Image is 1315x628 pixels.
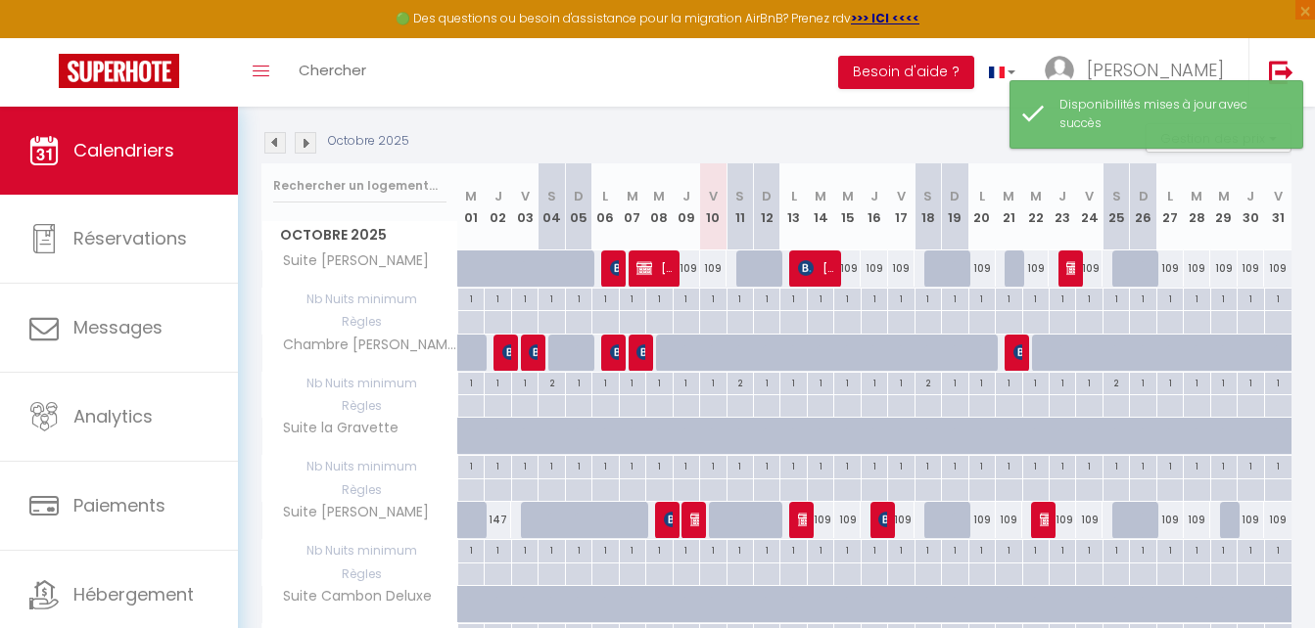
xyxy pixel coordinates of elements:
[1066,249,1075,287] span: [PERSON_NAME]
[862,456,887,474] div: 1
[485,502,511,538] div: 147
[780,373,806,391] div: 1
[709,187,718,205] abbr: V
[1030,187,1042,205] abbr: M
[674,456,699,474] div: 1
[862,540,887,559] div: 1
[1049,502,1075,538] div: 109
[700,540,726,559] div: 1
[1059,96,1283,133] div: Disponibilités mises à jour avec succès
[458,456,484,474] div: 1
[1246,187,1254,205] abbr: J
[574,187,584,205] abbr: D
[996,502,1022,538] div: 109
[1157,373,1183,391] div: 1
[1130,289,1155,307] div: 1
[979,187,985,205] abbr: L
[1104,373,1129,391] div: 2
[1130,456,1155,474] div: 1
[1264,502,1292,538] div: 109
[682,187,690,205] abbr: J
[942,456,967,474] div: 1
[1269,60,1293,84] img: logout
[1184,163,1210,250] th: 28
[265,250,434,272] span: Suite [PERSON_NAME]
[592,163,619,250] th: 06
[897,187,906,205] abbr: V
[1112,187,1121,205] abbr: S
[1265,373,1292,391] div: 1
[888,289,914,307] div: 1
[728,540,753,559] div: 1
[566,373,591,391] div: 1
[870,187,878,205] abbr: J
[690,501,699,538] span: [PERSON_NAME]
[780,163,807,250] th: 13
[1045,56,1074,85] img: ...
[529,334,538,371] span: [PERSON_NAME]
[798,501,807,538] span: [PERSON_NAME] le vélo voyager
[458,540,484,559] div: 1
[888,373,914,391] div: 1
[512,540,538,559] div: 1
[969,456,995,474] div: 1
[1157,540,1183,559] div: 1
[262,289,457,310] span: Nb Nuits minimum
[861,250,887,287] div: 109
[646,540,672,559] div: 1
[1211,373,1237,391] div: 1
[262,311,457,333] span: Règles
[1076,289,1102,307] div: 1
[1050,289,1075,307] div: 1
[1210,163,1237,250] th: 29
[646,456,672,474] div: 1
[1211,540,1237,559] div: 1
[807,502,833,538] div: 109
[673,163,699,250] th: 09
[1210,250,1237,287] div: 109
[916,540,941,559] div: 1
[458,289,484,307] div: 1
[700,289,726,307] div: 1
[485,456,510,474] div: 1
[494,187,502,205] abbr: J
[664,501,673,538] span: [PERSON_NAME]
[1023,289,1049,307] div: 1
[1184,540,1209,559] div: 1
[610,249,619,287] span: [PERSON_NAME]
[1076,163,1103,250] th: 24
[674,289,699,307] div: 1
[465,187,477,205] abbr: M
[627,187,638,205] abbr: M
[1184,373,1209,391] div: 1
[646,373,672,391] div: 1
[700,163,727,250] th: 10
[762,187,772,205] abbr: D
[1030,38,1248,107] a: ... [PERSON_NAME]
[968,250,995,287] div: 109
[1049,163,1075,250] th: 23
[950,187,960,205] abbr: D
[674,373,699,391] div: 1
[610,334,619,371] span: [PERSON_NAME]
[1050,540,1075,559] div: 1
[602,187,608,205] abbr: L
[791,187,797,205] abbr: L
[1238,289,1263,307] div: 1
[1050,373,1075,391] div: 1
[265,586,437,607] span: Suite Cambon Deluxe
[916,373,941,391] div: 2
[1265,289,1292,307] div: 1
[1130,373,1155,391] div: 1
[636,334,645,371] span: [PERSON_NAME]
[1238,250,1264,287] div: 109
[968,502,995,538] div: 109
[700,456,726,474] div: 1
[73,226,187,250] span: Réservations
[834,250,861,287] div: 109
[273,168,446,203] input: Rechercher un logement...
[265,502,434,523] span: Suite [PERSON_NAME]
[878,501,887,538] span: [PERSON_NAME] et [PERSON_NAME]
[1184,289,1209,307] div: 1
[73,493,165,517] span: Paiements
